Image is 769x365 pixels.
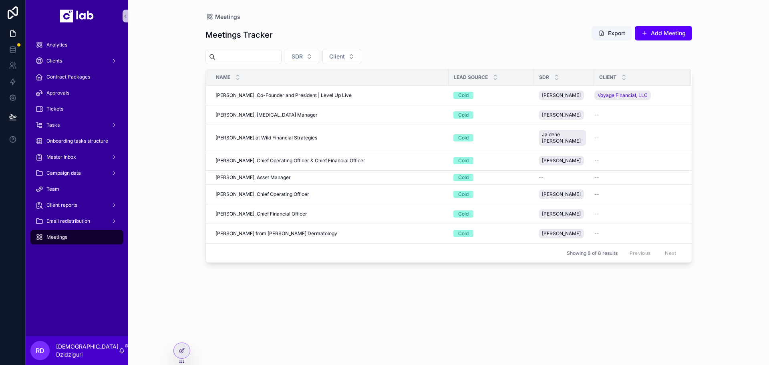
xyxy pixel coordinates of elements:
[542,191,581,198] span: [PERSON_NAME]
[60,10,94,22] img: App logo
[216,74,230,81] span: Name
[598,92,648,99] span: Voyage Financial, LLC
[322,49,361,64] button: Select Button
[215,230,337,237] span: [PERSON_NAME] from [PERSON_NAME] Dermatology
[594,112,599,118] span: --
[329,52,345,60] span: Client
[594,211,599,217] span: --
[30,198,123,212] a: Client reports
[454,74,488,81] span: Lead Source
[215,211,444,217] a: [PERSON_NAME], Chief Financial Officer
[205,13,240,21] a: Meetings
[215,13,240,21] span: Meetings
[30,54,123,68] a: Clients
[215,191,444,198] a: [PERSON_NAME], Chief Operating Officer
[594,91,651,100] a: Voyage Financial, LLC
[26,32,128,255] div: scrollable content
[458,210,469,218] div: Cold
[453,191,529,198] a: Cold
[215,157,444,164] a: [PERSON_NAME], Chief Operating Officer & Chief Financial Officer
[215,92,444,99] a: [PERSON_NAME], Co-Founder and President | Level Up Live
[542,230,581,237] span: [PERSON_NAME]
[599,74,616,81] span: Client
[594,135,599,141] span: --
[458,92,469,99] div: Cold
[542,157,581,164] span: [PERSON_NAME]
[46,42,67,48] span: Analytics
[215,211,307,217] span: [PERSON_NAME], Chief Financial Officer
[46,170,81,176] span: Campaign data
[539,174,589,181] a: --
[30,86,123,100] a: Approvals
[592,26,632,40] button: Export
[539,188,589,201] a: [PERSON_NAME]
[215,112,318,118] span: [PERSON_NAME], [MEDICAL_DATA] Manager
[594,174,681,181] a: --
[594,157,681,164] a: --
[542,211,581,217] span: [PERSON_NAME]
[215,157,365,164] span: [PERSON_NAME], Chief Operating Officer & Chief Financial Officer
[46,58,62,64] span: Clients
[458,174,469,181] div: Cold
[215,174,444,181] a: [PERSON_NAME], Asset Manager
[542,112,581,118] span: [PERSON_NAME]
[539,227,589,240] a: [PERSON_NAME]
[635,26,692,40] button: Add Meeting
[539,109,589,121] a: [PERSON_NAME]
[594,230,681,237] a: --
[458,134,469,141] div: Cold
[46,90,69,96] span: Approvals
[539,128,589,147] a: Jaidene [PERSON_NAME]
[46,218,90,224] span: Email redistribution
[453,134,529,141] a: Cold
[46,122,60,128] span: Tasks
[215,135,317,141] span: [PERSON_NAME] at Wild Financial Strategies
[539,74,549,81] span: SDR
[46,154,76,160] span: Master Inbox
[30,182,123,196] a: Team
[46,138,108,144] span: Onboarding tasks structure
[46,74,90,80] span: Contract Packages
[205,29,273,40] h1: Meetings Tracker
[594,174,599,181] span: --
[453,92,529,99] a: Cold
[594,191,599,198] span: --
[458,230,469,237] div: Cold
[539,174,544,181] span: --
[594,112,681,118] a: --
[594,135,681,141] a: --
[594,157,599,164] span: --
[215,174,291,181] span: [PERSON_NAME], Asset Manager
[453,210,529,218] a: Cold
[567,250,618,256] span: Showing 8 of 8 results
[215,135,444,141] a: [PERSON_NAME] at Wild Financial Strategies
[594,230,599,237] span: --
[30,102,123,116] a: Tickets
[215,92,352,99] span: [PERSON_NAME], Co-Founder and President | Level Up Live
[458,157,469,164] div: Cold
[458,191,469,198] div: Cold
[453,174,529,181] a: Cold
[30,166,123,180] a: Campaign data
[542,92,581,99] span: [PERSON_NAME]
[30,134,123,148] a: Onboarding tasks structure
[30,230,123,244] a: Meetings
[453,230,529,237] a: Cold
[458,111,469,119] div: Cold
[46,202,77,208] span: Client reports
[539,208,589,220] a: [PERSON_NAME]
[285,49,319,64] button: Select Button
[215,191,309,198] span: [PERSON_NAME], Chief Operating Officer
[30,214,123,228] a: Email redistribution
[30,38,123,52] a: Analytics
[594,211,681,217] a: --
[453,157,529,164] a: Cold
[542,131,583,144] span: Jaidene [PERSON_NAME]
[56,343,119,359] p: [DEMOGRAPHIC_DATA] Dzidziguri
[594,89,681,102] a: Voyage Financial, LLC
[215,112,444,118] a: [PERSON_NAME], [MEDICAL_DATA] Manager
[539,89,589,102] a: [PERSON_NAME]
[30,150,123,164] a: Master Inbox
[292,52,303,60] span: SDR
